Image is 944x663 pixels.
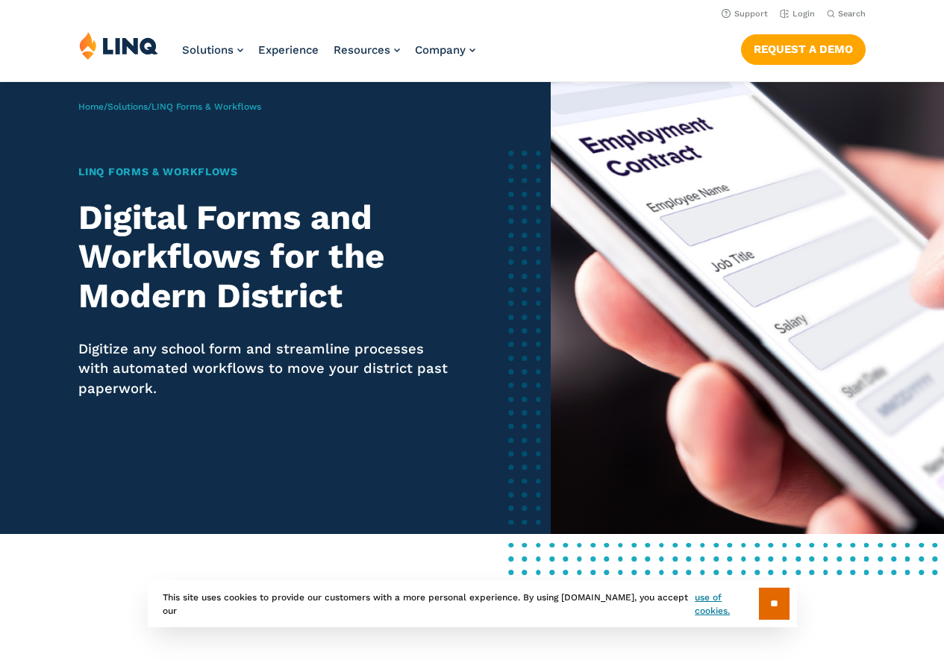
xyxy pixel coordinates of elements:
[151,101,261,112] span: LINQ Forms & Workflows
[334,43,400,57] a: Resources
[182,31,475,81] nav: Primary Navigation
[415,43,466,57] span: Company
[79,31,158,60] img: LINQ | K‑12 Software
[695,591,758,618] a: use of cookies.
[182,43,234,57] span: Solutions
[78,164,450,180] h1: LINQ Forms & Workflows
[741,34,866,64] a: Request a Demo
[148,580,797,627] div: This site uses cookies to provide our customers with a more personal experience. By using [DOMAIN...
[107,101,148,112] a: Solutions
[78,339,450,398] p: Digitize any school form and streamline processes with automated workflows to move your district ...
[78,198,450,316] h2: Digital Forms and Workflows for the Modern District
[334,43,390,57] span: Resources
[78,101,104,112] a: Home
[827,8,866,19] button: Open Search Bar
[415,43,475,57] a: Company
[722,9,768,19] a: Support
[741,31,866,64] nav: Button Navigation
[838,9,866,19] span: Search
[258,43,319,57] a: Experience
[551,82,944,534] img: LINQ Forms & Workflows
[780,9,815,19] a: Login
[78,101,261,112] span: / /
[182,43,243,57] a: Solutions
